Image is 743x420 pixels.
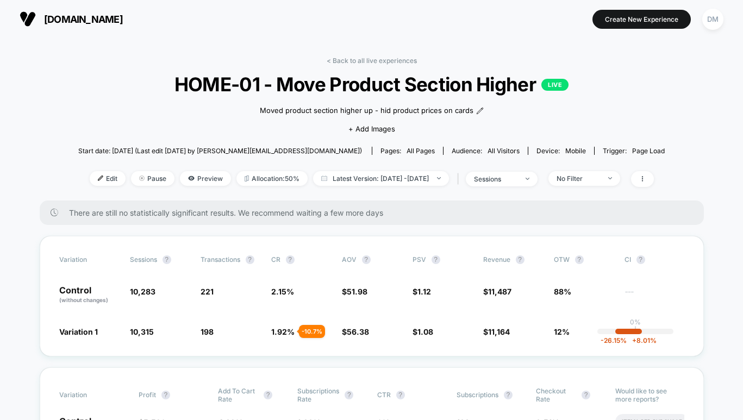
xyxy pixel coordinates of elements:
span: 56.38 [347,327,369,336]
button: DM [699,8,727,30]
span: | [454,171,466,187]
button: ? [161,391,170,399]
span: 11,164 [488,327,510,336]
button: ? [582,391,590,399]
img: end [526,178,529,180]
img: calendar [321,175,327,181]
span: Transactions [201,255,240,264]
button: ? [504,391,513,399]
span: Allocation: 50% [236,171,308,186]
span: --- [625,289,684,304]
button: ? [636,255,645,264]
span: Latest Version: [DATE] - [DATE] [313,171,449,186]
span: $ [483,287,511,296]
span: Add To Cart Rate [218,387,258,403]
span: HOME-01 - Move Product Section Higher [108,73,635,96]
div: Pages: [380,147,435,155]
span: 8.01 % [627,336,657,344]
div: No Filter [557,174,600,183]
span: Profit [139,391,156,399]
span: Subscriptions [457,391,498,399]
span: Sessions [130,255,157,264]
button: ? [575,255,584,264]
span: CI [625,255,684,264]
span: All Visitors [488,147,520,155]
span: mobile [565,147,586,155]
span: 11,487 [488,287,511,296]
div: Trigger: [603,147,665,155]
img: end [608,177,612,179]
span: Variation [59,255,119,264]
button: Create New Experience [592,10,691,29]
button: ? [516,255,525,264]
span: PSV [413,255,426,264]
span: all pages [407,147,435,155]
img: end [437,177,441,179]
span: $ [413,287,431,296]
div: DM [702,9,723,30]
span: 10,315 [130,327,154,336]
div: sessions [474,175,517,183]
p: Control [59,286,119,304]
span: + Add Images [348,124,395,133]
img: edit [98,175,103,181]
span: $ [413,327,433,336]
p: LIVE [541,79,569,91]
button: [DOMAIN_NAME] [16,10,126,28]
span: 1.12 [417,287,431,296]
span: $ [342,287,367,296]
span: Moved product section higher up - hid product prices on cards [260,105,473,116]
button: ? [345,391,353,399]
button: ? [432,255,440,264]
span: OTW [554,255,614,264]
p: 0% [630,318,641,326]
span: -26.15 % [601,336,627,344]
span: $ [342,327,369,336]
div: Audience: [452,147,520,155]
span: 1.08 [417,327,433,336]
span: Page Load [632,147,665,155]
span: [DOMAIN_NAME] [44,14,123,25]
span: $ [483,327,510,336]
img: end [139,175,145,181]
button: ? [163,255,171,264]
img: rebalance [245,175,249,181]
div: - 10.7 % [299,325,325,338]
p: Would like to see more reports? [615,387,684,403]
button: ? [264,391,272,399]
span: Checkout Rate [536,387,576,403]
span: 221 [201,287,214,296]
button: ? [362,255,371,264]
span: (without changes) [59,297,108,303]
button: ? [246,255,254,264]
span: Edit [90,171,126,186]
a: < Back to all live experiences [327,57,417,65]
span: AOV [342,255,357,264]
span: Preview [180,171,231,186]
span: 12% [554,327,570,336]
button: ? [286,255,295,264]
span: CTR [377,391,391,399]
span: Subscriptions Rate [297,387,339,403]
button: ? [396,391,405,399]
img: Visually logo [20,11,36,27]
span: 51.98 [347,287,367,296]
span: Pause [131,171,174,186]
span: 88% [554,287,571,296]
span: 198 [201,327,214,336]
span: Revenue [483,255,510,264]
span: Start date: [DATE] (Last edit [DATE] by [PERSON_NAME][EMAIL_ADDRESS][DOMAIN_NAME]) [78,147,362,155]
span: There are still no statistically significant results. We recommend waiting a few more days [69,208,682,217]
span: 10,283 [130,287,155,296]
span: CR [271,255,280,264]
span: 2.15 % [271,287,294,296]
span: Variation 1 [59,327,98,336]
span: Variation [59,387,119,403]
span: + [632,336,636,344]
span: 1.92 % [271,327,295,336]
span: Device: [528,147,594,155]
p: | [634,326,636,334]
